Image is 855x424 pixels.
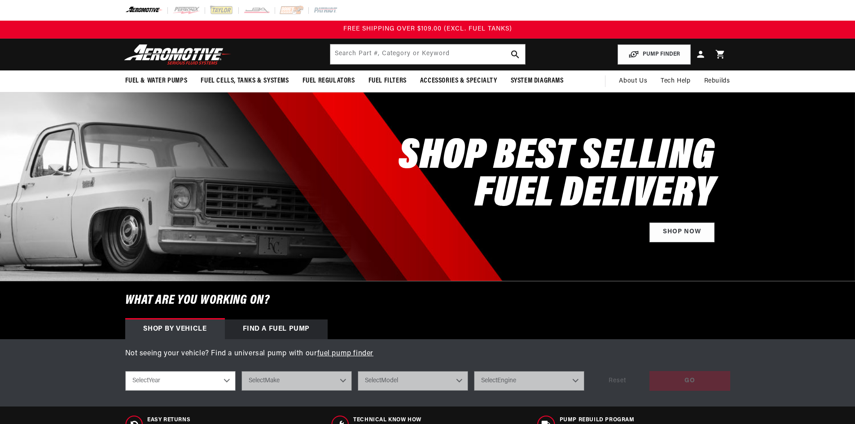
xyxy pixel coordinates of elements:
span: Fuel Filters [368,76,407,86]
input: Search by Part Number, Category or Keyword [330,44,525,64]
a: fuel pump finder [317,350,374,357]
select: Model [358,371,468,391]
div: Find a Fuel Pump [225,319,328,339]
a: About Us [612,70,654,92]
p: Not seeing your vehicle? Find a universal pump with our [125,348,730,360]
summary: Fuel Filters [362,70,413,92]
summary: Fuel Cells, Tanks & Systems [194,70,295,92]
span: Accessories & Specialty [420,76,497,86]
button: PUMP FINDER [618,44,691,65]
h6: What are you working on? [103,281,753,319]
span: Tech Help [661,76,690,86]
span: About Us [619,78,647,84]
img: Aeromotive [122,44,234,65]
span: System Diagrams [511,76,564,86]
a: Shop Now [649,223,715,243]
span: FREE SHIPPING OVER $109.00 (EXCL. FUEL TANKS) [343,26,512,32]
div: Shop by vehicle [125,319,225,339]
select: Engine [474,371,584,391]
span: Easy Returns [147,416,238,424]
summary: Tech Help [654,70,697,92]
select: Year [125,371,236,391]
span: Fuel Cells, Tanks & Systems [201,76,289,86]
span: Pump Rebuild program [560,416,720,424]
span: Rebuilds [704,76,730,86]
summary: Fuel Regulators [296,70,362,92]
select: Make [241,371,352,391]
span: Technical Know How [353,416,482,424]
summary: Rebuilds [697,70,737,92]
h2: SHOP BEST SELLING FUEL DELIVERY [399,138,714,214]
summary: Accessories & Specialty [413,70,504,92]
summary: System Diagrams [504,70,570,92]
summary: Fuel & Water Pumps [118,70,194,92]
span: Fuel & Water Pumps [125,76,188,86]
button: search button [505,44,525,64]
span: Fuel Regulators [303,76,355,86]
